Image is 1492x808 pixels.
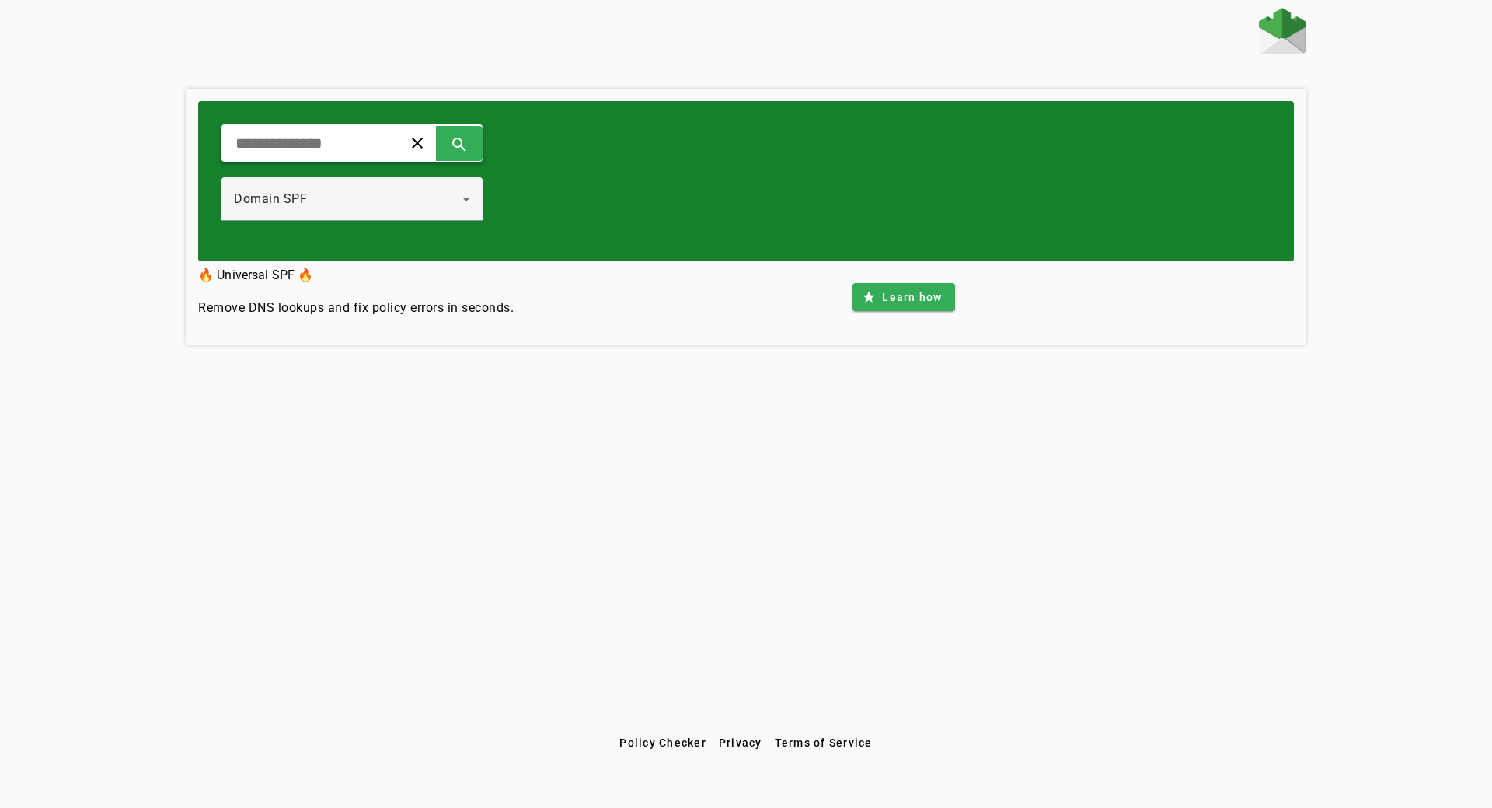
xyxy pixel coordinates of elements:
button: Terms of Service [769,729,879,757]
button: Policy Checker [613,729,713,757]
a: Home [1259,8,1305,58]
span: Terms of Service [775,736,873,749]
button: Privacy [713,729,769,757]
span: Domain SPF [234,191,307,206]
h3: 🔥 Universal SPF 🔥 [198,264,514,286]
img: Fraudmarc Logo [1259,8,1305,54]
button: Learn how [852,283,954,311]
span: Learn how [882,289,942,305]
span: Privacy [719,736,762,749]
h4: Remove DNS lookups and fix policy errors in seconds. [198,299,514,317]
span: Policy Checker [619,736,706,749]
